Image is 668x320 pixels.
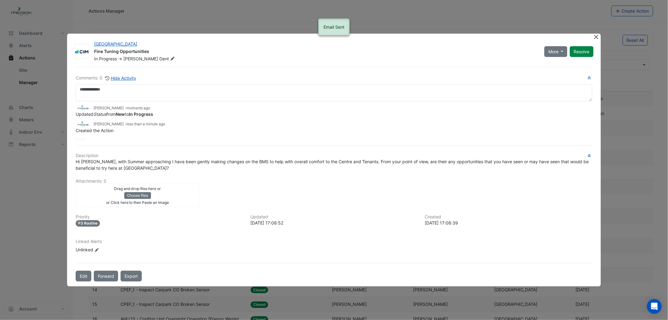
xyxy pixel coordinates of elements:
[76,239,592,244] h6: Linked Alerts
[647,299,662,314] div: Open Intercom Messenger
[94,48,537,56] div: Fine Tuning Opportunities
[76,120,91,127] img: Precision Group
[94,248,99,252] fa-icon: Edit Linked Alerts
[548,48,559,55] span: More
[114,186,161,191] small: Drag and drop files here or
[425,220,592,226] div: [DATE] 17:08:39
[105,75,137,82] button: Hide Activity
[76,246,149,253] div: Unlinked
[76,111,153,117] span: Updated from to
[570,46,594,57] button: Resolve
[123,56,158,61] span: [PERSON_NAME]
[93,111,106,117] em: Status
[129,111,153,117] strong: In Progress
[94,56,117,61] span: In Progress
[116,111,125,117] strong: New
[106,200,169,205] small: or Click here to then Paste an image
[126,106,150,110] span: 2025-10-13 17:08:52
[76,214,243,220] h6: Priority
[250,214,418,220] h6: Updated
[76,104,91,111] img: Precision Group
[318,18,350,35] ngb-alert: Email Sent
[121,271,142,282] a: Export
[93,121,165,127] small: [PERSON_NAME] -
[118,56,122,61] span: ->
[425,214,592,220] h6: Created
[76,220,100,227] div: P3 Routine
[126,122,165,126] span: 2025-10-13 17:08:39
[250,220,418,226] div: [DATE] 17:08:52
[124,192,151,199] button: Choose files
[76,271,91,282] button: Edit
[76,159,590,171] span: Hi [PERSON_NAME], with Summer approaching I have been gently making changes on the BMS to help wi...
[75,49,89,55] img: CIM
[94,271,118,282] button: Forward
[593,34,600,40] button: Close
[93,105,150,111] small: [PERSON_NAME] -
[94,41,137,47] a: [GEOGRAPHIC_DATA]
[544,46,567,57] button: More
[76,75,137,82] div: Comments: 0
[159,56,176,62] span: Dent
[76,153,592,158] h6: Description
[76,128,113,133] span: Created the Action
[76,179,592,184] h6: Attachments: 0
